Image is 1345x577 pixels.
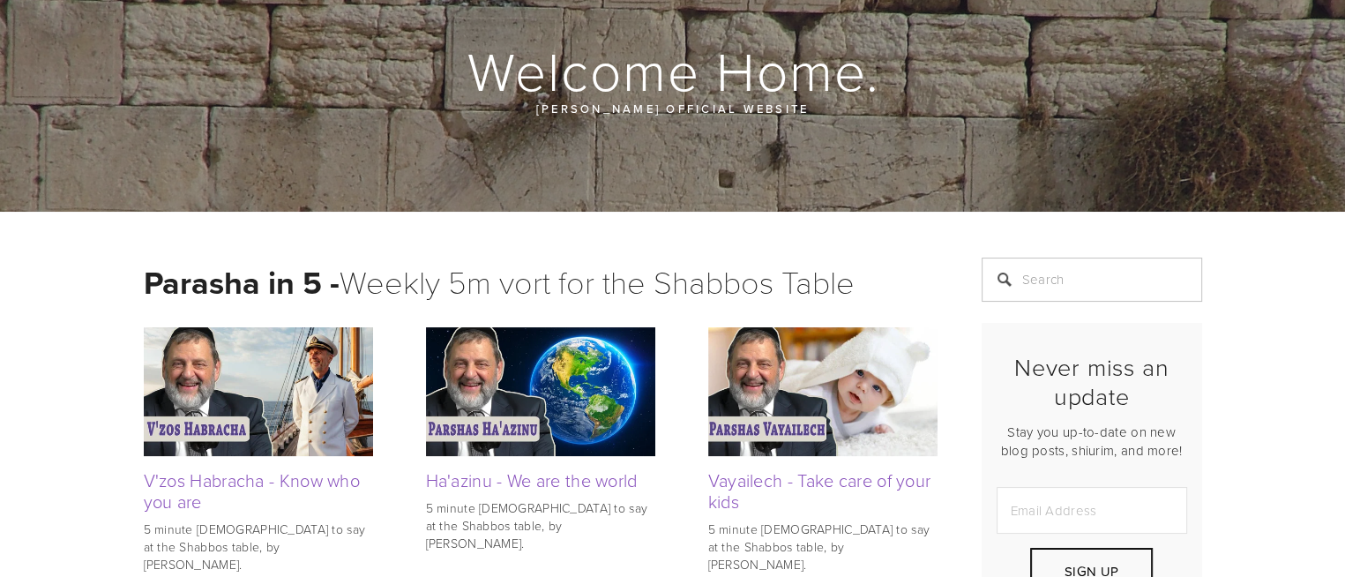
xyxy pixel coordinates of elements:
img: Vayailech - Take care of your kids [708,327,938,456]
p: 5 minute [DEMOGRAPHIC_DATA] to say at the Shabbos table, by [PERSON_NAME]. [144,521,373,573]
input: Search [982,258,1202,302]
a: V'zos Habracha - Know who you are [144,468,361,513]
img: Ha'azinu - We are the world [426,327,655,456]
h1: Welcome Home. [144,42,1204,99]
p: 5 minute [DEMOGRAPHIC_DATA] to say at the Shabbos table, by [PERSON_NAME]. [708,521,938,573]
strong: Parasha in 5 - [144,259,340,305]
h2: Never miss an update [997,353,1187,410]
a: Vayailech - Take care of your kids [708,468,931,513]
h1: Weekly 5m vort for the Shabbos Table [144,258,938,306]
a: Ha'azinu - We are the world [426,468,638,492]
p: Stay you up-to-date on new blog posts, shiurim, and more! [997,423,1187,460]
p: 5 minute [DEMOGRAPHIC_DATA] to say at the Shabbos table, by [PERSON_NAME]. [426,499,655,551]
img: V'zos Habracha - Know who you are [144,327,373,456]
p: [PERSON_NAME] official website [250,99,1096,118]
input: Email Address [997,487,1187,534]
